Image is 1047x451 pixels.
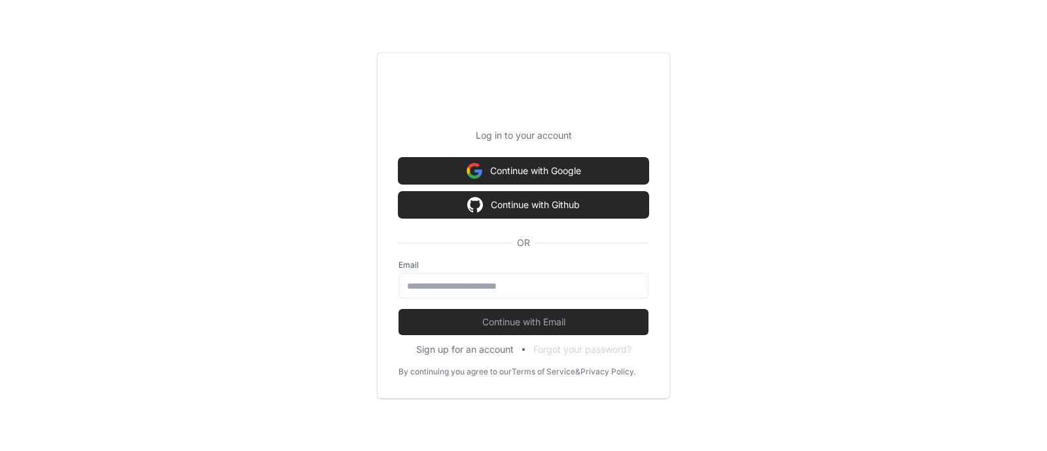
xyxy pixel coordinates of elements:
a: Terms of Service [512,367,575,377]
button: Continue with Github [399,192,648,218]
img: Sign in with google [467,192,483,218]
button: Continue with Email [399,309,648,335]
button: Sign up for an account [416,343,514,356]
div: & [575,367,580,377]
button: Forgot your password? [533,343,631,356]
p: Log in to your account [399,129,648,142]
span: OR [512,236,535,249]
img: Sign in with google [467,158,482,184]
button: Continue with Google [399,158,648,184]
label: Email [399,260,648,270]
div: By continuing you agree to our [399,367,512,377]
span: Continue with Email [399,316,648,329]
a: Privacy Policy. [580,367,635,377]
